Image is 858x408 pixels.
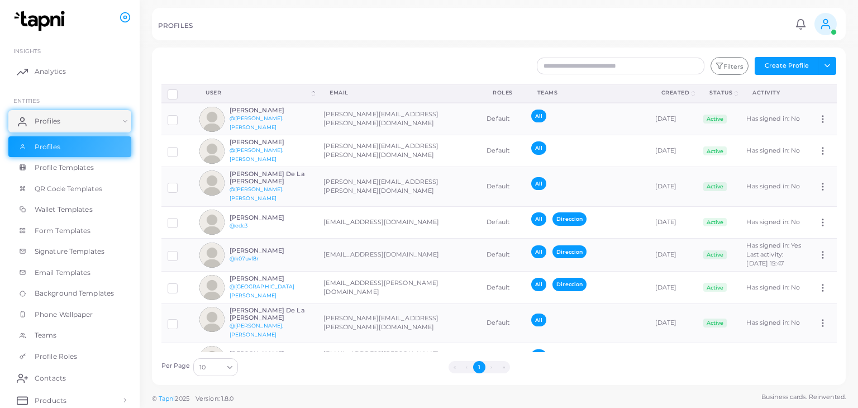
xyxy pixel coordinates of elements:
td: Default [480,135,525,167]
span: INSIGHTS [13,48,41,54]
span: Has signed in: No [746,319,800,326]
td: [DATE] [649,135,698,167]
span: © [152,394,233,404]
input: Search for option [207,361,223,373]
a: Form Templates [8,220,131,241]
span: All [531,212,546,225]
span: QR Code Templates [35,184,102,194]
h6: [PERSON_NAME] [230,275,312,282]
td: [DATE] [649,167,698,206]
span: Direccion [552,245,587,258]
td: Default [480,167,525,206]
a: Profile Templates [8,157,131,178]
td: [EMAIL_ADDRESS][DOMAIN_NAME] [317,206,480,238]
td: [DATE] [649,343,698,374]
span: All [531,141,546,154]
td: Default [480,303,525,343]
span: Signature Templates [35,246,104,257]
a: Contacts [8,367,131,389]
a: Wallet Templates [8,199,131,220]
span: Has signed in: No [746,146,800,154]
span: All [531,349,546,362]
th: Row-selection [161,84,194,103]
td: Default [480,238,525,272]
a: Profiles [8,110,131,132]
span: Has signed in: Yes [746,241,801,249]
td: Default [480,206,525,238]
span: All [531,110,546,122]
span: Has signed in: No [746,218,800,226]
button: Go to page 1 [473,361,485,373]
div: Teams [537,89,637,97]
label: Per Page [161,362,190,371]
div: Search for option [193,358,238,376]
td: [DATE] [649,206,698,238]
img: avatar [199,139,225,164]
a: Tapni [159,395,175,402]
a: Profiles [8,136,131,158]
td: [EMAIL_ADDRESS][DOMAIN_NAME] [317,238,480,272]
span: Email Templates [35,268,91,278]
div: Status [709,89,732,97]
span: Teams [35,330,57,340]
td: [DATE] [649,303,698,343]
div: Created [661,89,690,97]
span: Contacts [35,373,66,383]
span: Active [703,182,727,191]
h6: [PERSON_NAME] [230,139,312,146]
span: ENTITIES [13,97,40,104]
span: Direccion [552,212,587,225]
h6: [PERSON_NAME] De La [PERSON_NAME] [230,307,312,321]
a: QR Code Templates [8,178,131,200]
h6: [PERSON_NAME] [230,350,312,358]
span: Active [703,250,727,259]
img: avatar [199,243,225,268]
span: Profiles [35,142,60,152]
a: Email Templates [8,262,131,283]
td: Default [480,343,525,374]
td: [PERSON_NAME][EMAIL_ADDRESS][PERSON_NAME][DOMAIN_NAME] [317,135,480,167]
a: @[GEOGRAPHIC_DATA][PERSON_NAME] [230,283,295,298]
span: Form Templates [35,226,91,236]
h6: [PERSON_NAME] [230,214,312,221]
td: Default [480,103,525,135]
img: avatar [199,275,225,300]
span: Active [703,146,727,155]
td: [EMAIL_ADDRESS][PERSON_NAME][DOMAIN_NAME] [317,272,480,303]
span: All [531,177,546,190]
button: Filters [711,57,749,75]
span: 10 [199,362,206,373]
td: [DATE] [649,103,698,135]
td: [PERSON_NAME][EMAIL_ADDRESS][PERSON_NAME][DOMAIN_NAME] [317,303,480,343]
th: Action [812,84,836,103]
a: @k07uvf8r [230,255,259,262]
span: Products [35,396,66,406]
td: Default [480,272,525,303]
span: Active [703,115,727,124]
span: Business cards. Reinvented. [761,392,846,402]
a: @[PERSON_NAME].[PERSON_NAME] [230,147,284,162]
span: Last activity: [DATE] 15:47 [746,250,783,267]
span: Phone Wallpaper [35,310,93,320]
div: activity [752,89,799,97]
div: Email [330,89,468,97]
h6: [PERSON_NAME] [230,247,312,254]
a: Teams [8,325,131,346]
img: logo [10,11,72,31]
span: Analytics [35,67,66,77]
img: avatar [199,170,225,196]
td: [EMAIL_ADDRESS][PERSON_NAME][DOMAIN_NAME] [317,343,480,374]
a: Signature Templates [8,241,131,262]
button: Create Profile [755,57,818,75]
span: All [531,278,546,291]
span: Profiles [35,116,60,126]
span: Active [703,218,727,227]
a: Analytics [8,60,131,83]
td: [PERSON_NAME][EMAIL_ADDRESS][PERSON_NAME][DOMAIN_NAME] [317,103,480,135]
td: [DATE] [649,272,698,303]
a: @edc3 [230,222,248,229]
h6: [PERSON_NAME] [230,107,312,114]
img: avatar [199,210,225,235]
td: [PERSON_NAME][EMAIL_ADDRESS][PERSON_NAME][DOMAIN_NAME] [317,167,480,206]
